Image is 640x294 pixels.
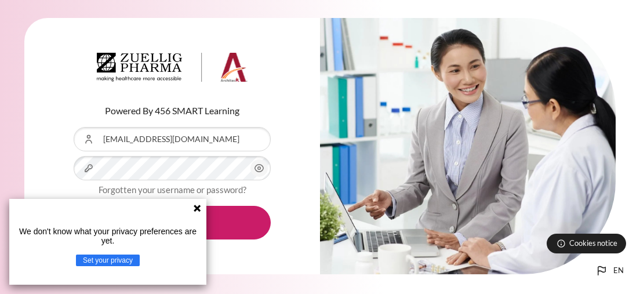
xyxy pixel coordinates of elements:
[14,227,202,245] p: We don't know what your privacy preferences are yet.
[76,255,140,266] button: Set your privacy
[97,53,248,86] a: Architeck
[74,127,271,151] input: Username or Email Address
[99,184,246,195] a: Forgotten your username or password?
[547,234,626,253] button: Cookies notice
[97,53,248,82] img: Architeck
[569,238,617,249] span: Cookies notice
[590,259,628,282] button: Languages
[613,265,624,277] span: en
[74,104,271,118] p: Powered By 456 SMART Learning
